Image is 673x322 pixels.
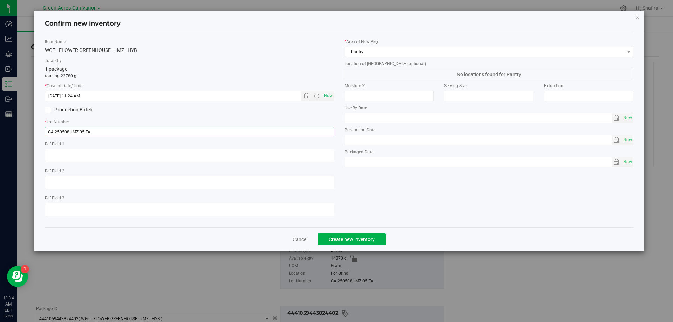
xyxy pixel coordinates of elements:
h4: Confirm new inventory [45,19,121,28]
iframe: Resource center unread badge [21,265,29,273]
span: select [621,135,633,145]
span: 1 package [45,66,67,72]
label: Use By Date [345,105,634,111]
span: select [612,135,622,145]
label: Area of New Pkg [345,39,634,45]
span: (optional) [407,61,426,66]
label: Created Date/Time [45,83,334,89]
span: Open the time view [311,93,323,99]
p: totaling 22780 g [45,73,334,79]
label: Production Date [345,127,634,133]
button: Create new inventory [318,233,386,245]
a: Cancel [293,236,307,243]
span: Set Current date [622,135,634,145]
span: Set Current date [322,91,334,101]
label: Total Qty [45,57,334,64]
span: Set Current date [622,157,634,167]
label: Item Name [45,39,334,45]
label: Lot Number [45,119,334,125]
span: Open the date view [301,93,313,99]
label: Production Batch [45,106,184,114]
label: Ref Field 3 [45,195,334,201]
iframe: Resource center [7,266,28,287]
label: Extraction [544,83,633,89]
label: Serving Size [444,83,533,89]
label: Location of [GEOGRAPHIC_DATA] [345,61,634,67]
div: WGT - FLOWER GREENHOUSE - LMZ - HYB [45,47,334,54]
label: Ref Field 2 [45,168,334,174]
span: select [621,113,633,123]
span: No locations found for Pantry [345,69,634,79]
span: Pantry [345,47,625,57]
label: Packaged Date [345,149,634,155]
label: Moisture % [345,83,434,89]
span: select [621,157,633,167]
label: Ref Field 1 [45,141,334,147]
span: select [612,157,622,167]
span: select [612,113,622,123]
span: Create new inventory [329,237,375,242]
span: Set Current date [622,113,634,123]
